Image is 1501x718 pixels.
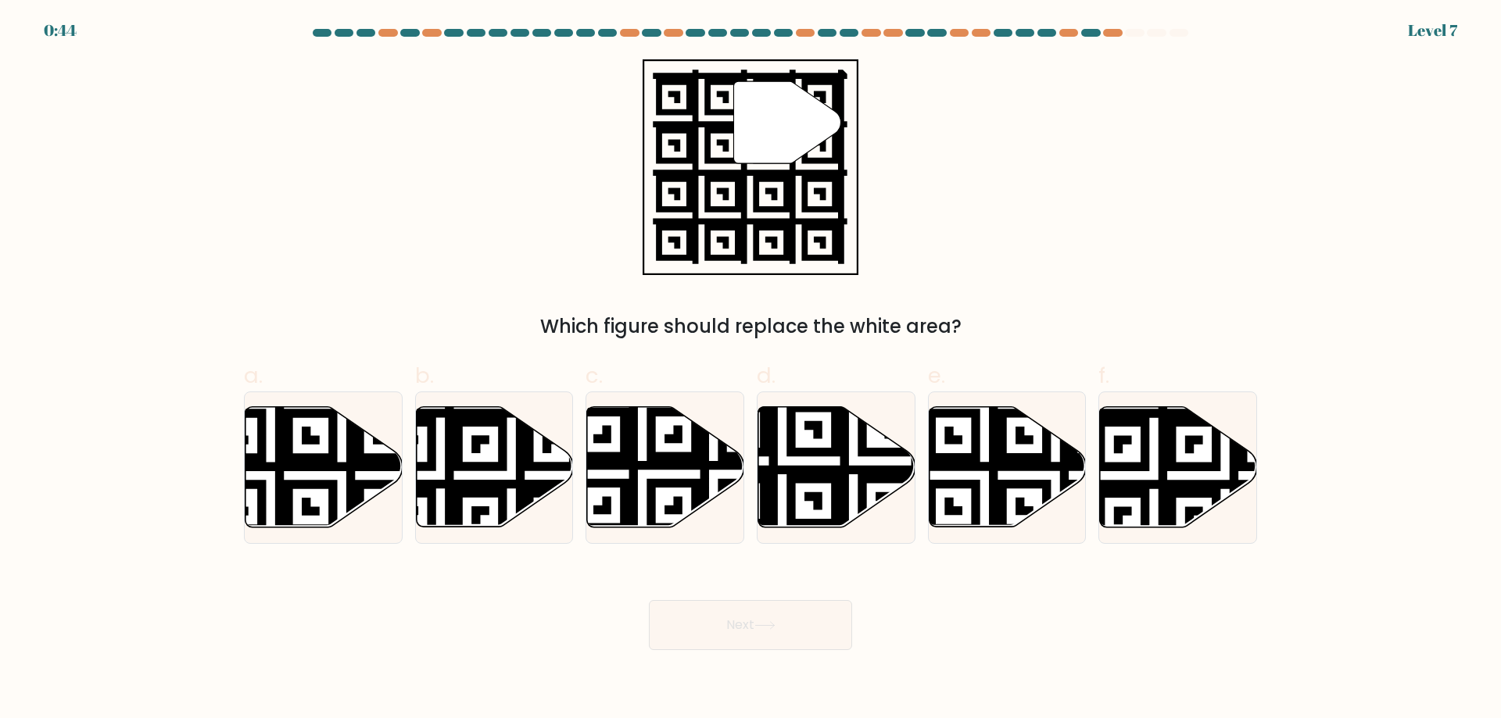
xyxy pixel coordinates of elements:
div: Level 7 [1408,19,1457,42]
span: c. [586,360,603,391]
span: e. [928,360,945,391]
g: " [733,81,840,163]
span: f. [1098,360,1109,391]
span: a. [244,360,263,391]
div: 0:44 [44,19,77,42]
span: d. [757,360,776,391]
div: Which figure should replace the white area? [253,313,1248,341]
button: Next [649,600,852,650]
span: b. [415,360,434,391]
